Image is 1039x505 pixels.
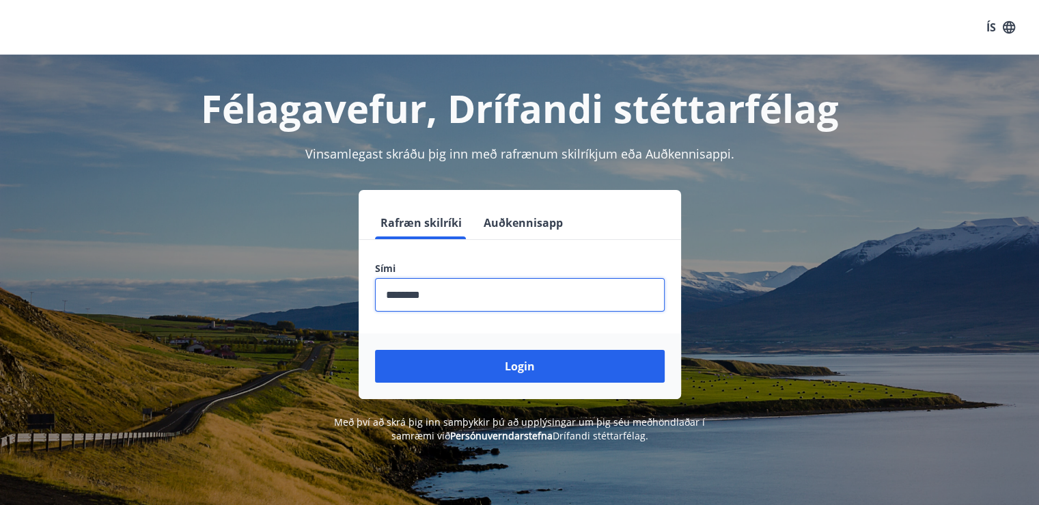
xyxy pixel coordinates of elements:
[478,206,568,239] button: Auðkennisapp
[450,429,553,442] a: Persónuverndarstefna
[979,15,1023,40] button: ÍS
[44,82,995,134] h1: Félagavefur, Drífandi stéttarfélag
[334,415,705,442] span: Með því að skrá þig inn samþykkir þú að upplýsingar um þig séu meðhöndlaðar í samræmi við Drífand...
[375,262,665,275] label: Sími
[305,146,734,162] span: Vinsamlegast skráðu þig inn með rafrænum skilríkjum eða Auðkennisappi.
[375,350,665,383] button: Login
[375,206,467,239] button: Rafræn skilríki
